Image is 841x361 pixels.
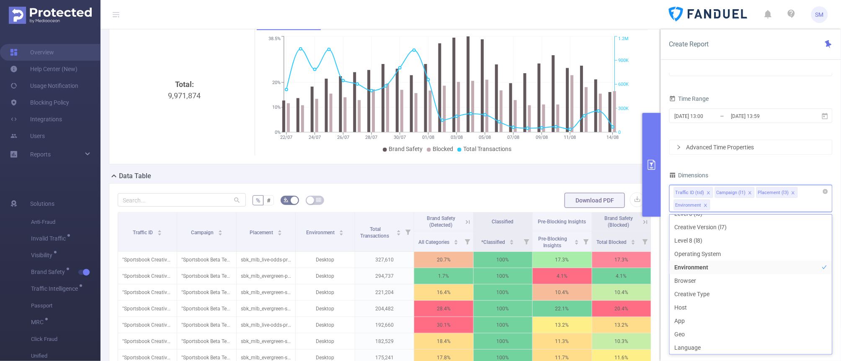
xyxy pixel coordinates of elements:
[365,135,377,140] tspan: 28/07
[267,197,271,204] span: #
[118,333,177,349] p: "Sportsbook Creative Beta" [27356]
[756,187,798,198] li: Placement (l3)
[822,238,827,243] i: icon: check
[574,241,579,244] i: icon: caret-down
[533,284,591,300] p: 10.4%
[823,189,828,194] i: icon: close-circle
[539,236,568,248] span: Pre-Blocking Insights
[822,305,827,310] i: icon: check
[296,252,354,268] p: Desktop
[218,229,222,231] i: icon: caret-up
[278,229,282,231] i: icon: caret-up
[237,317,295,333] p: sbk_mlb_live-odds-prospecting-banner_allstate_970x250 [9731984]
[275,130,281,135] tspan: 0%
[474,301,532,317] p: 100%
[492,219,514,225] span: Classified
[118,268,177,284] p: "Sportsbook Creative Beta" [27356]
[30,151,51,158] span: Reports
[414,268,473,284] p: 1.7%
[565,193,625,208] button: Download PDF
[272,80,281,85] tspan: 20%
[237,333,295,349] p: sbk_mlb_evergreen-sil-test-prospecting-banner_md_300x250 [9640669]
[674,200,710,210] li: Environment
[533,333,591,349] p: 11.3%
[389,146,423,152] span: Brand Safety
[631,238,636,241] i: icon: caret-up
[592,317,651,333] p: 13.2%
[277,229,282,234] div: Sort
[191,230,215,236] span: Campaign
[397,229,401,231] i: icon: caret-up
[604,215,633,228] span: Brand Safety (Blocked)
[670,287,832,301] li: Creative Type
[118,252,177,268] p: "Sportsbook Creative Beta" [27356]
[669,40,709,48] span: Create Report
[533,268,591,284] p: 4.1%
[31,297,101,314] span: Passport
[822,265,827,270] i: icon: check
[474,333,532,349] p: 100%
[454,241,458,244] i: icon: caret-down
[674,187,713,198] li: Traffic ID (tid)
[355,268,414,284] p: 294,737
[31,286,81,292] span: Traffic Intelligence
[618,82,629,87] tspan: 600K
[538,219,586,225] span: Pre-Blocking Insights
[730,110,798,122] input: End date
[574,238,579,241] i: icon: caret-up
[10,94,69,111] a: Blocking Policy
[316,197,321,202] i: icon: table
[355,301,414,317] p: 204,482
[758,187,789,198] div: Placement (l3)
[337,135,349,140] tspan: 26/07
[592,301,651,317] p: 20.4%
[296,284,354,300] p: Desktop
[237,301,295,317] p: sbk_mlb_evergreen-sil-test-prospecting-banner_ny_300x250 [9640677]
[31,319,46,325] span: MRC
[479,135,491,140] tspan: 05/08
[414,317,473,333] p: 30.1%
[278,232,282,235] i: icon: caret-down
[256,197,260,204] span: %
[433,146,453,152] span: Blocked
[618,130,621,135] tspan: 0
[177,333,236,349] p: "Sportsbook Beta Testing" [280108]
[618,36,629,42] tspan: 1.2M
[592,252,651,268] p: 17.3%
[618,58,629,63] tspan: 900K
[670,314,832,328] li: App
[177,252,236,268] p: "Sportsbook Beta Testing" [280108]
[296,301,354,317] p: Desktop
[631,238,636,243] div: Sort
[463,146,511,152] span: Total Transactions
[422,135,434,140] tspan: 01/08
[10,111,62,128] a: Integrations
[670,247,832,261] li: Operating System
[355,317,414,333] p: 192,660
[175,80,194,89] b: Total:
[31,252,55,258] span: Visibility
[280,135,292,140] tspan: 22/07
[822,292,827,297] i: icon: check
[791,191,795,196] i: icon: close
[676,187,704,198] div: Traffic ID (tid)
[237,252,295,268] p: sbk_mlb_live-odds-prospecting-banner_allstate_300x600 [9731985]
[481,239,506,245] span: *Classified
[509,241,514,244] i: icon: caret-down
[639,231,651,251] i: Filter menu
[536,135,548,140] tspan: 09/08
[509,238,514,241] i: icon: caret-up
[31,236,69,241] span: Invalid Traffic
[118,284,177,300] p: "Sportsbook Creative Beta" [27356]
[454,238,458,241] i: icon: caret-up
[592,333,651,349] p: 10.3%
[10,77,78,94] a: Usage Notification
[177,268,236,284] p: "Sportsbook Beta Testing" [280108]
[670,220,832,234] li: Creative Version (l7)
[521,231,532,251] i: Filter menu
[360,226,390,239] span: Total Transactions
[822,225,827,230] i: icon: check
[454,238,459,243] div: Sort
[533,252,591,268] p: 17.3%
[474,317,532,333] p: 100%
